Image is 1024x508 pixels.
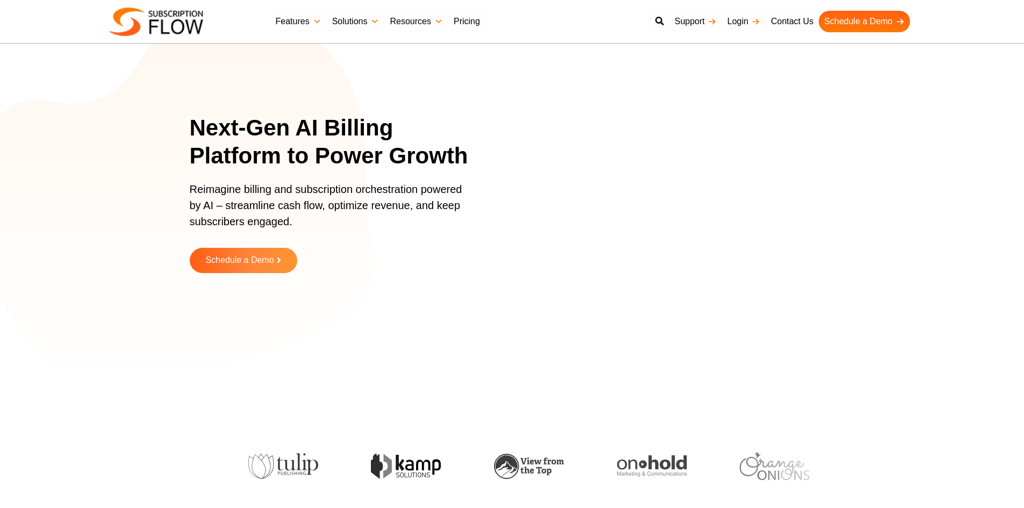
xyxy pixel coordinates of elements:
[765,11,819,32] a: Contact Us
[722,11,765,32] a: Login
[327,11,385,32] a: Solutions
[109,8,203,36] img: Subscriptionflow
[617,455,687,477] img: onhold-marketing
[384,11,448,32] a: Resources
[190,181,469,240] p: Reimagine billing and subscription orchestration powered by AI – streamline cash flow, optimize r...
[448,11,485,32] a: Pricing
[270,11,327,32] a: Features
[740,453,810,480] img: orange-onions
[205,256,274,265] span: Schedule a Demo
[248,453,318,479] img: tulip-publishing
[819,11,910,32] a: Schedule a Demo
[190,114,483,170] h1: Next-Gen AI Billing Platform to Power Growth
[669,11,722,32] a: Support
[494,454,564,479] img: view-from-the-top
[190,248,297,273] a: Schedule a Demo
[371,454,441,479] img: kamp-solution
